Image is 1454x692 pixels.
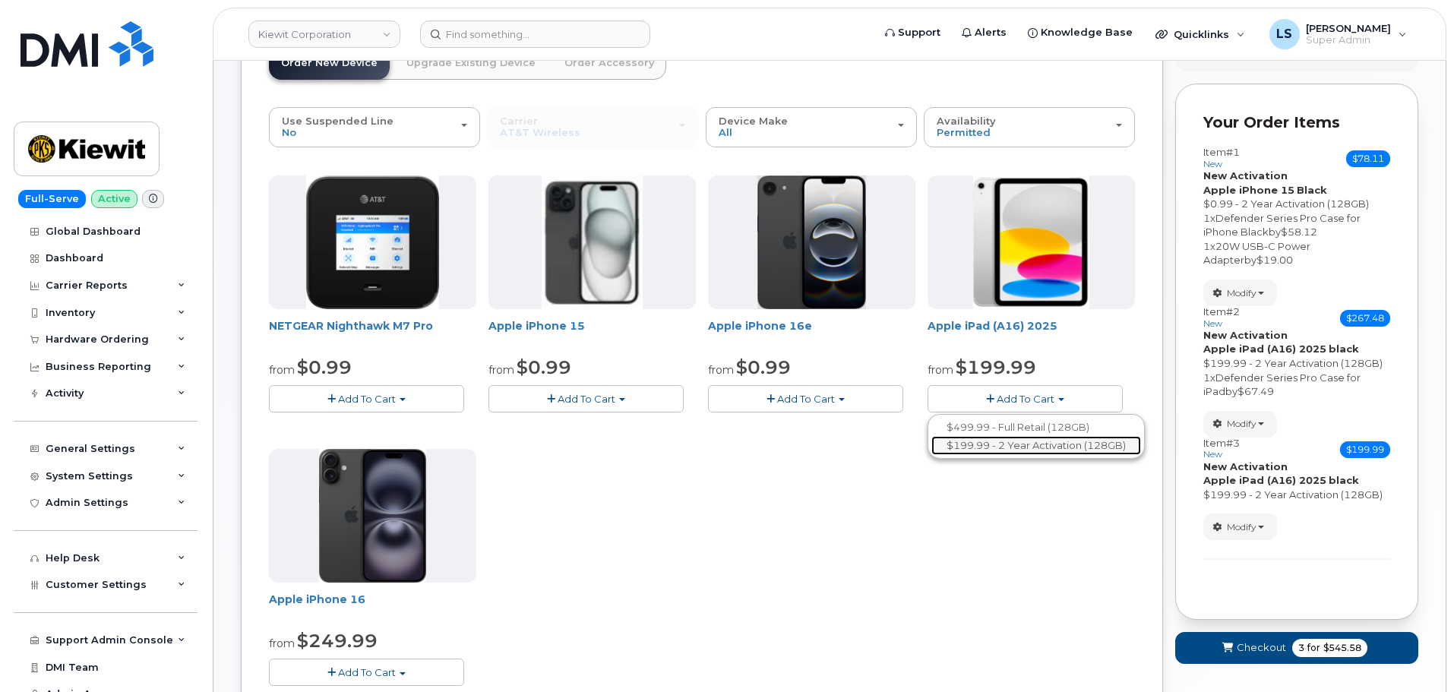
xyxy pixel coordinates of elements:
span: $19.00 [1256,254,1293,266]
span: 1 [1203,371,1210,384]
strong: New Activation [1203,169,1288,182]
strong: black [1329,474,1359,486]
strong: black [1329,343,1359,355]
input: Find something... [420,21,650,48]
span: 1 [1203,212,1210,224]
strong: Black [1297,184,1327,196]
span: Support [898,25,940,40]
span: $67.49 [1237,385,1274,397]
button: Add To Cart [488,385,684,412]
span: Alerts [975,25,1007,40]
div: Apple iPhone 16 [269,592,476,622]
p: Your Order Items [1203,112,1390,134]
a: Knowledge Base [1017,17,1143,48]
span: $0.99 [297,356,352,378]
a: Order New Device [269,46,390,80]
span: $78.11 [1346,150,1390,167]
div: NETGEAR Nighthawk M7 Pro [269,318,476,349]
span: Device Make [719,115,788,127]
span: Super Admin [1306,34,1391,46]
span: $58.12 [1281,226,1317,238]
small: new [1203,318,1222,329]
span: $249.99 [297,630,378,652]
span: Add To Cart [338,393,396,405]
small: from [269,637,295,650]
span: No [282,126,296,138]
a: Upgrade Existing Device [394,46,548,80]
div: Apple iPhone 16e [708,318,915,349]
div: $199.99 - 2 Year Activation (128GB) [1203,356,1390,371]
span: Add To Cart [777,393,835,405]
div: Apple iPhone 15 [488,318,696,349]
span: Quicklinks [1174,28,1229,40]
span: Permitted [937,126,991,138]
strong: New Activation [1203,329,1288,341]
button: Add To Cart [928,385,1123,412]
div: x by [1203,371,1390,399]
span: $199.99 [1340,441,1390,458]
button: Add To Cart [708,385,903,412]
small: from [708,363,734,377]
span: for [1304,641,1323,655]
a: Apple iPhone 16 [269,592,365,606]
span: 20W USB-C Power Adapter [1203,240,1310,267]
span: Modify [1227,417,1256,431]
button: Availability Permitted [924,107,1135,147]
a: Apple iPad (A16) 2025 [928,319,1057,333]
a: Order Accessory [552,46,666,80]
strong: Apple iPad (A16) 2025 [1203,474,1326,486]
strong: New Activation [1203,460,1288,472]
button: Add To Cart [269,659,464,685]
span: Knowledge Base [1041,25,1133,40]
span: $0.99 [736,356,791,378]
span: $199.99 [956,356,1036,378]
h3: Item [1203,147,1240,169]
a: $199.99 - 2 Year Activation (128GB) [931,436,1141,455]
img: iPad_A16.PNG [973,175,1089,309]
a: Apple iPhone 16e [708,319,812,333]
img: iphone16e.png [757,175,867,309]
div: Apple iPad (A16) 2025 [928,318,1135,349]
button: Add To Cart [269,385,464,412]
span: [PERSON_NAME] [1306,22,1391,34]
div: Quicklinks [1145,19,1256,49]
a: Support [874,17,951,48]
a: $499.99 - Full Retail (128GB) [931,418,1141,437]
span: $545.58 [1323,641,1361,655]
span: $0.99 [517,356,571,378]
small: from [928,363,953,377]
span: All [719,126,732,138]
div: $0.99 - 2 Year Activation (128GB) [1203,197,1390,211]
button: Modify [1203,411,1277,438]
iframe: Messenger Launcher [1388,626,1443,681]
button: Device Make All [706,107,917,147]
img: iphone_16_plus.png [319,449,426,583]
button: Use Suspended Line No [269,107,480,147]
button: Modify [1203,513,1277,540]
button: Checkout 3 for $545.58 [1175,632,1418,663]
span: Defender Series Pro Case for iPhone Black [1203,212,1361,239]
h3: Item [1203,306,1240,328]
span: #2 [1226,305,1240,318]
span: $267.48 [1340,310,1390,327]
span: Defender Series Pro Case for iPad [1203,371,1361,398]
span: Modify [1227,286,1256,300]
span: 1 [1203,240,1210,252]
span: Use Suspended Line [282,115,394,127]
small: new [1203,449,1222,460]
span: Add To Cart [997,393,1054,405]
div: x by [1203,211,1390,239]
div: Luke Schroeder [1259,19,1418,49]
small: from [488,363,514,377]
span: Checkout [1237,640,1286,655]
strong: Apple iPad (A16) 2025 [1203,343,1326,355]
span: #3 [1226,437,1240,449]
a: NETGEAR Nighthawk M7 Pro [269,319,433,333]
span: Add To Cart [558,393,615,405]
strong: Apple iPhone 15 [1203,184,1294,196]
a: Apple iPhone 15 [488,319,585,333]
span: Modify [1227,520,1256,534]
span: #1 [1226,146,1240,158]
span: LS [1276,25,1292,43]
img: nighthawk_m7_pro.png [306,175,440,309]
